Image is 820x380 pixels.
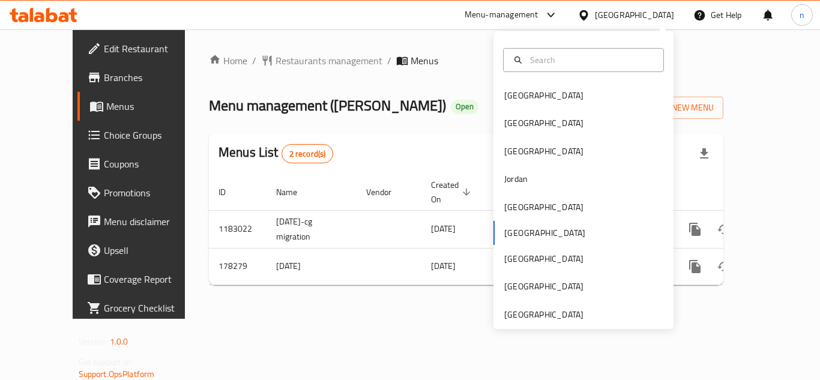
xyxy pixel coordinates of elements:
[431,221,456,237] span: [DATE]
[104,157,200,171] span: Coupons
[690,139,719,168] div: Export file
[77,207,210,236] a: Menu disclaimer
[77,121,210,149] a: Choice Groups
[79,334,108,349] span: Version:
[681,252,710,281] button: more
[77,92,210,121] a: Menus
[504,116,583,130] div: [GEOGRAPHIC_DATA]
[504,201,583,214] div: [GEOGRAPHIC_DATA]
[276,53,382,68] span: Restaurants management
[282,148,333,160] span: 2 record(s)
[366,185,407,199] span: Vendor
[595,8,674,22] div: [GEOGRAPHIC_DATA]
[800,8,804,22] span: n
[209,92,446,119] span: Menu management ( [PERSON_NAME] )
[451,100,478,114] div: Open
[219,185,241,199] span: ID
[252,53,256,68] li: /
[77,236,210,265] a: Upsell
[504,280,583,293] div: [GEOGRAPHIC_DATA]
[267,248,357,285] td: [DATE]
[387,53,391,68] li: /
[209,53,247,68] a: Home
[525,53,656,67] input: Search
[504,89,583,102] div: [GEOGRAPHIC_DATA]
[411,53,438,68] span: Menus
[282,144,334,163] div: Total records count
[681,215,710,244] button: more
[106,99,200,113] span: Menus
[104,243,200,258] span: Upsell
[630,97,723,119] button: Add New Menu
[504,145,583,158] div: [GEOGRAPHIC_DATA]
[77,178,210,207] a: Promotions
[267,210,357,248] td: [DATE]-cg migration
[104,128,200,142] span: Choice Groups
[710,252,738,281] button: Change Status
[504,252,583,265] div: [GEOGRAPHIC_DATA]
[77,149,210,178] a: Coupons
[77,294,210,322] a: Grocery Checklist
[104,272,200,286] span: Coverage Report
[104,70,200,85] span: Branches
[104,41,200,56] span: Edit Restaurant
[77,265,210,294] a: Coverage Report
[77,34,210,63] a: Edit Restaurant
[77,63,210,92] a: Branches
[209,248,267,285] td: 178279
[431,178,474,207] span: Created On
[209,210,267,248] td: 1183022
[104,301,200,315] span: Grocery Checklist
[209,53,723,68] nav: breadcrumb
[504,172,528,185] div: Jordan
[710,215,738,244] button: Change Status
[79,354,134,370] span: Get support on:
[465,8,538,22] div: Menu-management
[104,185,200,200] span: Promotions
[640,100,714,115] span: Add New Menu
[219,143,333,163] h2: Menus List
[431,258,456,274] span: [DATE]
[261,53,382,68] a: Restaurants management
[110,334,128,349] span: 1.0.0
[504,308,583,321] div: [GEOGRAPHIC_DATA]
[104,214,200,229] span: Menu disclaimer
[276,185,313,199] span: Name
[451,101,478,112] span: Open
